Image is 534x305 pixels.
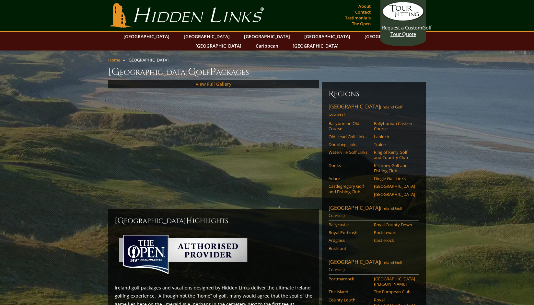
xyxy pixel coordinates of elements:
[289,41,342,51] a: [GEOGRAPHIC_DATA]
[374,142,415,147] a: Tralee
[357,2,372,11] a: About
[329,103,419,119] a: [GEOGRAPHIC_DATA](Ireland Golf Courses)
[329,297,370,302] a: County Louth
[374,192,415,197] a: [GEOGRAPHIC_DATA]
[350,19,372,28] a: The Open
[329,184,370,194] a: Castlegregory Golf and Fishing Club
[329,230,370,235] a: Royal Portrush
[127,57,171,63] li: [GEOGRAPHIC_DATA]
[382,2,424,37] a: Request a CustomGolf Tour Quote
[301,32,354,41] a: [GEOGRAPHIC_DATA]
[252,41,282,51] a: Caribbean
[329,246,370,251] a: Bushfoot
[329,238,370,243] a: Ardglass
[192,41,245,51] a: [GEOGRAPHIC_DATA]
[374,230,415,235] a: Portstewart
[354,7,372,17] a: Contact
[374,176,415,181] a: Dingle Golf Links
[329,150,370,155] a: Waterville Golf Links
[374,163,415,174] a: Killarney Golf and Fishing Club
[329,204,419,220] a: [GEOGRAPHIC_DATA](Ireland Golf Courses)
[241,32,293,41] a: [GEOGRAPHIC_DATA]
[329,142,370,147] a: Doonbeg Links
[108,57,120,63] a: Home
[329,134,370,139] a: Old Head Golf Links
[374,134,415,139] a: Lahinch
[374,222,415,227] a: Royal County Down
[180,32,233,41] a: [GEOGRAPHIC_DATA]
[374,238,415,243] a: Castlerock
[382,24,422,31] span: Request a Custom
[329,176,370,181] a: Adare
[374,184,415,189] a: [GEOGRAPHIC_DATA]
[329,276,370,281] a: Portmarnock
[210,65,216,78] span: P
[329,121,370,131] a: Ballybunion Old Course
[329,258,419,275] a: [GEOGRAPHIC_DATA](Ireland Golf Courses)
[188,65,196,78] span: G
[329,289,370,294] a: The Island
[374,150,415,160] a: Ring of Kerry Golf and Country Club
[374,289,415,294] a: The European Club
[108,65,426,78] h1: [GEOGRAPHIC_DATA] olf ackages
[329,260,402,272] span: (Ireland Golf Courses)
[329,206,402,218] span: (Ireland Golf Courses)
[329,89,419,99] h6: Regions
[361,32,414,41] a: [GEOGRAPHIC_DATA]
[115,216,312,226] h2: [GEOGRAPHIC_DATA] ighlights
[329,163,370,168] a: Dooks
[196,81,231,87] a: View Full Gallery
[186,216,192,226] span: H
[120,32,173,41] a: [GEOGRAPHIC_DATA]
[374,121,415,131] a: Ballybunion Cashen Course
[374,276,415,287] a: [GEOGRAPHIC_DATA][PERSON_NAME]
[343,13,372,22] a: Testimonials
[329,222,370,227] a: Ballycastle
